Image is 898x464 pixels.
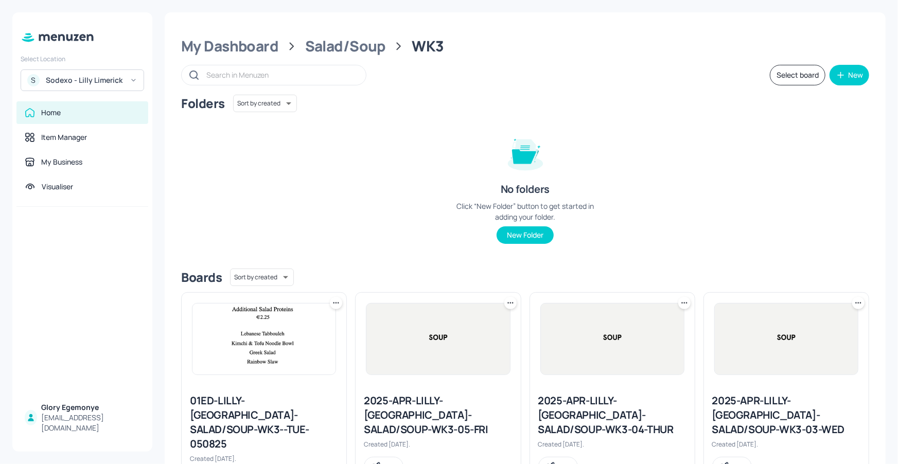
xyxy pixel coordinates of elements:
[230,267,294,288] div: Sort by created
[541,304,684,374] img: 2024-11-26-1732640300218y6l1xrn4wap.jpeg
[181,95,225,112] div: Folders
[364,440,512,449] div: Created [DATE].
[21,55,144,63] div: Select Location
[190,394,338,451] div: 01ED-LILLY-[GEOGRAPHIC_DATA]-SALAD/SOUP-WK3--TUE-050825
[192,304,336,374] img: 2025-05-07-1746631245844w9jjkjqakj.jpeg
[830,65,869,85] button: New
[712,440,860,449] div: Created [DATE].
[46,75,124,85] div: Sodexo - Lilly Limerick
[206,67,356,82] input: Search in Menuzen
[181,269,222,285] div: Boards
[366,304,509,374] img: 2024-11-26-1732640300218y6l1xrn4wap.jpeg
[41,157,82,167] div: My Business
[500,127,551,178] img: folder-empty
[41,413,140,433] div: [EMAIL_ADDRESS][DOMAIN_NAME]
[412,37,444,56] div: WK3
[364,394,512,437] div: 2025-APR-LILLY-[GEOGRAPHIC_DATA]-SALAD/SOUP-WK3-05-FRI
[501,182,550,197] div: No folders
[181,37,278,56] div: My Dashboard
[538,440,686,449] div: Created [DATE].
[42,182,73,192] div: Visualiser
[305,37,385,56] div: Salad/Soup
[41,108,61,118] div: Home
[190,454,338,463] div: Created [DATE].
[712,394,860,437] div: 2025-APR-LILLY-[GEOGRAPHIC_DATA]-SALAD/SOUP-WK3-03-WED
[41,132,87,142] div: Item Manager
[715,304,858,374] img: 2024-11-26-1732640300218y6l1xrn4wap.jpeg
[770,65,825,85] button: Select board
[848,72,863,79] div: New
[233,93,297,114] div: Sort by created
[27,74,40,86] div: S
[538,394,686,437] div: 2025-APR-LILLY-[GEOGRAPHIC_DATA]-SALAD/SOUP-WK3-04-THUR
[497,226,554,244] button: New Folder
[41,402,140,413] div: Glory Egemonye
[448,201,603,222] div: Click “New Folder” button to get started in adding your folder.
